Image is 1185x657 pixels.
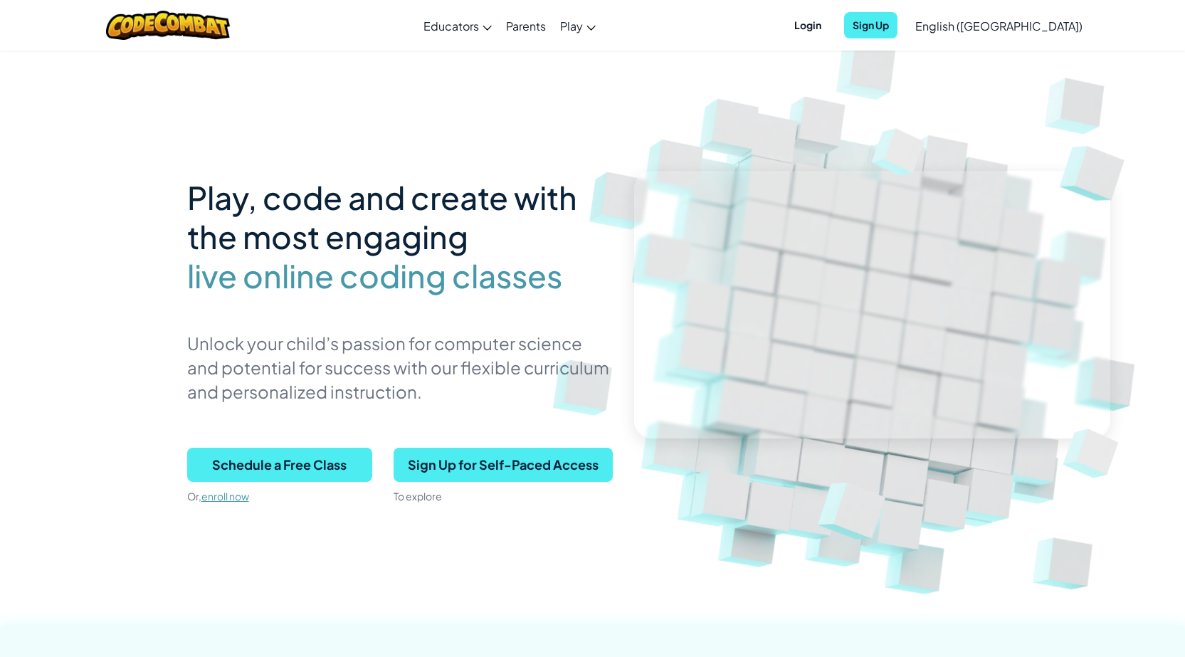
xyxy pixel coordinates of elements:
[1041,406,1146,500] img: Overlap cubes
[791,442,920,569] img: Overlap cubes
[201,490,249,503] a: enroll now
[416,6,499,45] a: Educators
[915,19,1083,33] span: English ([GEOGRAPHIC_DATA])
[553,6,603,45] a: Play
[423,19,479,33] span: Educators
[1034,107,1158,228] img: Overlap cubes
[187,490,201,503] span: Or,
[394,448,613,482] button: Sign Up for Self-Paced Access
[844,12,897,38] button: Sign Up
[499,6,553,45] a: Parents
[786,12,830,38] button: Login
[560,19,583,33] span: Play
[850,105,950,196] img: Overlap cubes
[908,6,1090,45] a: English ([GEOGRAPHIC_DATA])
[106,11,231,40] img: CodeCombat logo
[187,331,613,404] p: Unlock your child’s passion for computer science and potential for success with our flexible curr...
[187,448,372,482] button: Schedule a Free Class
[394,490,442,503] span: To explore
[187,177,577,256] span: Play, code and create with the most engaging
[187,256,562,295] span: live online coding classes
